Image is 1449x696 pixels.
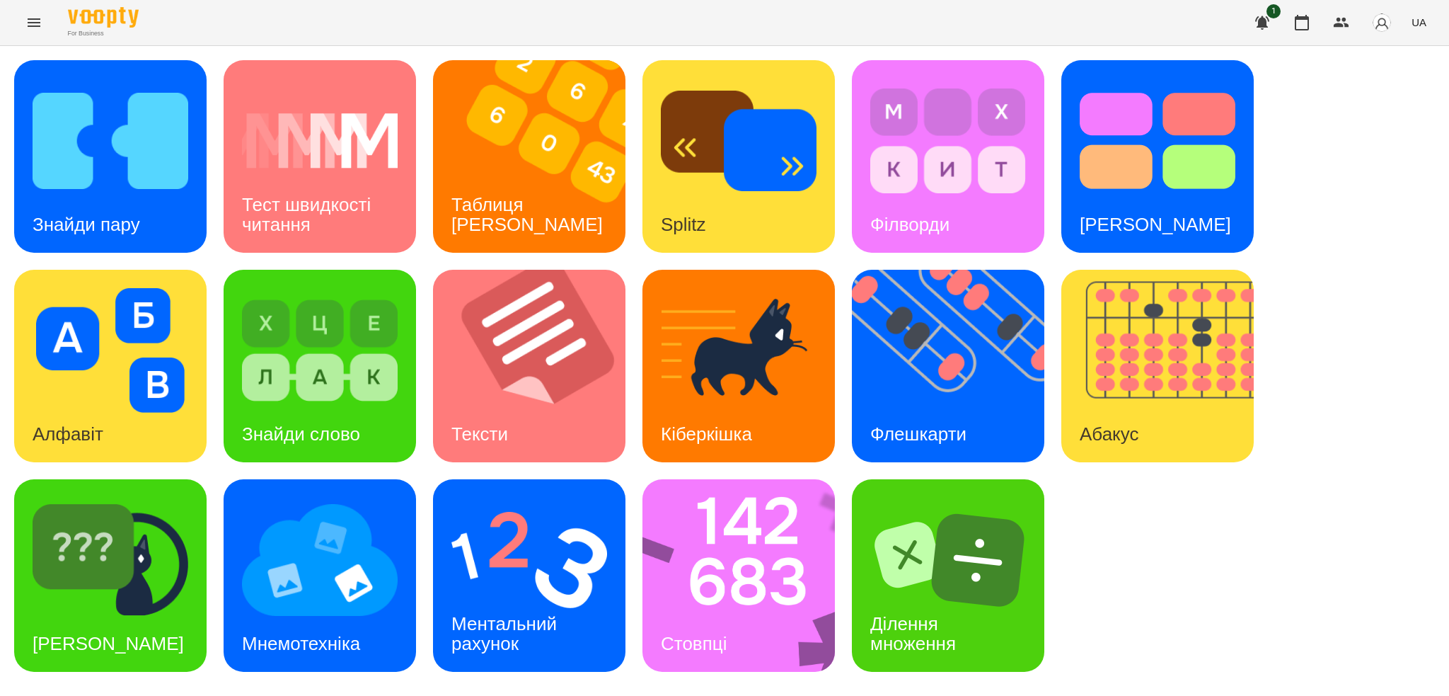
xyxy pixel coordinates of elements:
img: Тест швидкості читання [242,79,398,203]
a: АлфавітАлфавіт [14,270,207,462]
img: Ділення множення [870,498,1026,622]
a: ФлешкартиФлешкарти [852,270,1044,462]
h3: Ділення множення [870,613,956,654]
a: Знайди паруЗнайди пару [14,60,207,253]
img: Стовпці [642,479,853,672]
a: МнемотехнікаМнемотехніка [224,479,416,672]
h3: Мнемотехніка [242,633,360,654]
a: СтовпціСтовпці [642,479,835,672]
a: Ментальний рахунокМентальний рахунок [433,479,625,672]
img: Тексти [433,270,643,462]
img: Ментальний рахунок [451,498,607,622]
a: АбакусАбакус [1061,270,1254,462]
h3: Флешкарти [870,423,966,445]
a: Знайди Кіберкішку[PERSON_NAME] [14,479,207,672]
img: Voopty Logo [68,7,139,28]
img: Знайди пару [33,79,188,203]
h3: [PERSON_NAME] [33,633,184,654]
a: Ділення множенняДілення множення [852,479,1044,672]
img: Абакус [1061,270,1271,462]
img: Філворди [870,79,1026,203]
h3: Знайди слово [242,423,360,445]
img: Тест Струпа [1080,79,1235,203]
img: Знайди слово [242,288,398,413]
img: Флешкарти [852,270,1062,462]
h3: Splitz [661,214,706,235]
h3: Алфавіт [33,423,103,445]
img: Кіберкішка [661,288,816,413]
a: ТекстиТексти [433,270,625,462]
h3: Ментальний рахунок [451,613,562,654]
a: Тест швидкості читанняТест швидкості читання [224,60,416,253]
span: 1 [1266,4,1281,18]
span: For Business [68,29,139,38]
a: КіберкішкаКіберкішка [642,270,835,462]
img: Алфавіт [33,288,188,413]
a: ФілвордиФілворди [852,60,1044,253]
a: Тест Струпа[PERSON_NAME] [1061,60,1254,253]
a: SplitzSplitz [642,60,835,253]
h3: Абакус [1080,423,1138,445]
img: Знайди Кіберкішку [33,498,188,622]
h3: Кіберкішка [661,423,752,445]
img: Splitz [661,79,816,203]
h3: Тексти [451,423,508,445]
a: Знайди словоЗнайди слово [224,270,416,462]
span: UA [1412,15,1426,30]
h3: Таблиця [PERSON_NAME] [451,194,603,234]
h3: Філворди [870,214,949,235]
h3: Знайди пару [33,214,140,235]
h3: Стовпці [661,633,727,654]
img: Мнемотехніка [242,498,398,622]
button: UA [1406,9,1432,35]
img: Таблиця Шульте [433,60,643,253]
a: Таблиця ШультеТаблиця [PERSON_NAME] [433,60,625,253]
h3: Тест швидкості читання [242,194,376,234]
button: Menu [17,6,51,40]
img: avatar_s.png [1372,13,1392,33]
h3: [PERSON_NAME] [1080,214,1231,235]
